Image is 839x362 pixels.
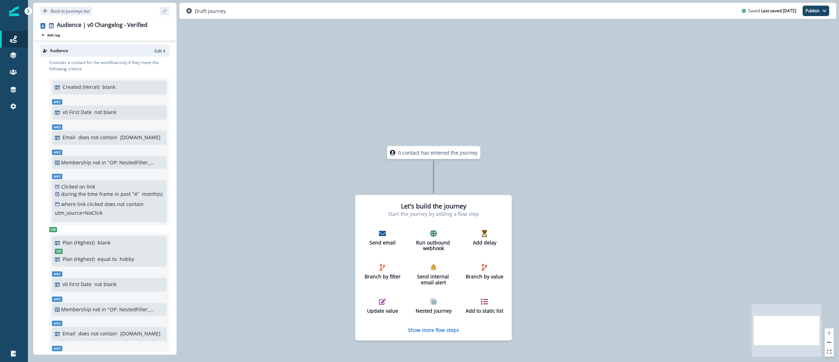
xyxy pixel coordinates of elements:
button: Nested journey [411,295,456,317]
p: Add tag [47,33,60,37]
p: Update value [363,308,402,314]
p: Draft journey [195,7,226,15]
p: Edit [155,48,162,54]
p: Branch by value [465,274,504,280]
p: Add delay [465,240,504,246]
p: equal to [98,255,117,263]
p: Saved [748,8,760,14]
span: And [52,321,62,326]
p: Membership [61,159,91,166]
p: "OP: NestedFilter_MasterEmailSuppression" [108,159,155,166]
p: v0 First Date [63,281,92,288]
p: in past [115,190,131,198]
button: Branch by filter [360,261,404,283]
p: not blank [94,108,116,116]
p: hobby [120,255,134,263]
p: blank [102,83,115,91]
p: not in [93,306,106,313]
p: blank [98,239,110,246]
p: Last saved [DATE] [761,8,796,14]
p: Branch by filter [363,274,402,280]
span: And [52,99,62,105]
h2: Let's build the journey [401,203,466,210]
button: Send email [360,227,404,248]
span: And [52,271,62,277]
span: And [52,346,62,351]
p: Back to journeys list [51,8,89,14]
p: Add to static list [465,308,504,314]
button: zoom out [825,338,834,347]
button: Branch by value [462,261,507,283]
p: Consider a contact for the workflow only if they meet the following criteria [49,59,170,72]
span: And [52,125,62,130]
button: Show more flow steps [408,326,459,333]
button: sidebar collapse toggle [160,7,170,15]
p: during the time frame [61,190,113,198]
p: utm_source=NoClick [55,209,102,217]
p: 0 contact has entered the journey [398,149,478,156]
p: where link clicked [61,200,103,208]
p: Start the journey by adding a flow step [388,210,479,217]
p: Email [63,330,76,337]
p: "OP: NestedFilter_MasterEmailSuppression" [108,306,155,313]
img: Inflection [9,6,19,16]
p: not blank [94,281,116,288]
p: does not contain [78,330,117,337]
button: Add delay [462,227,507,248]
p: Run outbound webhook [414,240,453,251]
p: Created (Vercel) [63,83,100,91]
p: not in [93,159,106,166]
p: Clicked on link [61,183,95,190]
button: Add to static list [462,295,507,317]
p: " 4 " [132,190,139,198]
button: Add tag [40,32,61,38]
span: Or [55,249,63,254]
button: fit view [825,347,834,357]
div: 0 contact has entered the journey [366,146,501,159]
p: Audience [50,48,68,54]
p: Email [63,134,76,141]
p: Nested journey [414,308,453,314]
p: does not contain [105,200,144,208]
div: Let's build the journeyStart the journey by adding a flow stepSend emailRun outbound webhookAdd d... [355,195,512,341]
p: does not contain [78,134,117,141]
button: Update value [360,295,404,317]
span: Or [49,227,57,232]
p: Membership [61,306,91,313]
button: Go back [40,7,92,15]
p: month(s) [142,190,163,198]
button: Run outbound webhook [411,227,456,254]
button: Publish [803,6,829,16]
p: [DOMAIN_NAME] [120,134,160,141]
p: Send internal email alert [414,274,453,286]
p: Send email [363,240,402,246]
span: And [52,297,62,302]
button: Send internal email alert [411,261,456,289]
div: Audience | v0 Changelog - Verified [57,22,148,29]
p: v0 First Date [63,108,92,116]
p: Plan (Highest) [63,255,95,263]
span: And [52,150,62,155]
p: [DOMAIN_NAME] [120,330,160,337]
span: And [52,174,62,179]
p: Plan (Highest) [63,239,95,246]
button: Edit [155,48,167,54]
